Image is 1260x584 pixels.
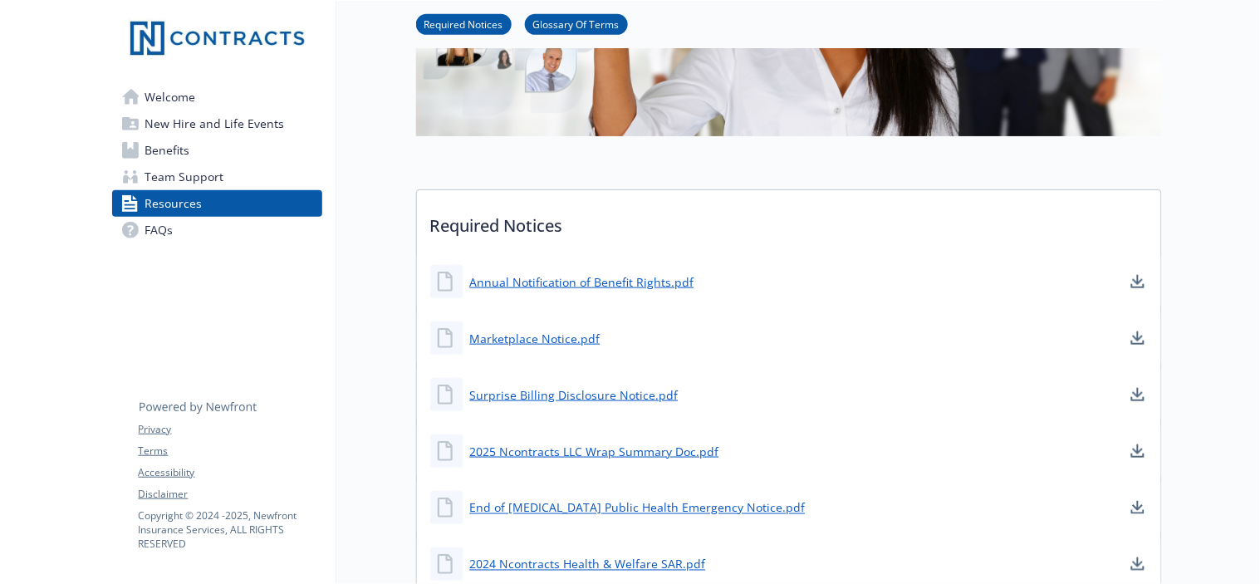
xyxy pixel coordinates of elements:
[112,190,322,217] a: Resources
[525,16,628,32] a: Glossary Of Terms
[1128,498,1148,518] a: download document
[470,556,706,573] a: 2024 Ncontracts Health & Welfare SAR.pdf
[145,164,224,190] span: Team Support
[139,444,321,459] a: Terms
[145,110,285,137] span: New Hire and Life Events
[139,487,321,502] a: Disclaimer
[112,110,322,137] a: New Hire and Life Events
[112,217,322,243] a: FAQs
[417,190,1161,252] p: Required Notices
[145,84,196,110] span: Welcome
[139,465,321,480] a: Accessibility
[112,137,322,164] a: Benefits
[145,137,190,164] span: Benefits
[470,273,694,291] a: Annual Notification of Benefit Rights.pdf
[139,422,321,437] a: Privacy
[1128,385,1148,405] a: download document
[470,330,601,347] a: Marketplace Notice.pdf
[145,217,174,243] span: FAQs
[1128,554,1148,574] a: download document
[112,84,322,110] a: Welcome
[112,164,322,190] a: Team Support
[1128,272,1148,292] a: download document
[470,386,679,404] a: Surprise Billing Disclosure Notice.pdf
[1128,328,1148,348] a: download document
[470,443,719,460] a: 2025 Ncontracts LLC Wrap Summary Doc.pdf
[139,508,321,551] p: Copyright © 2024 - 2025 , Newfront Insurance Services, ALL RIGHTS RESERVED
[1128,441,1148,461] a: download document
[416,16,512,32] a: Required Notices
[145,190,203,217] span: Resources
[470,499,806,517] a: End of [MEDICAL_DATA] Public Health Emergency Notice.pdf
